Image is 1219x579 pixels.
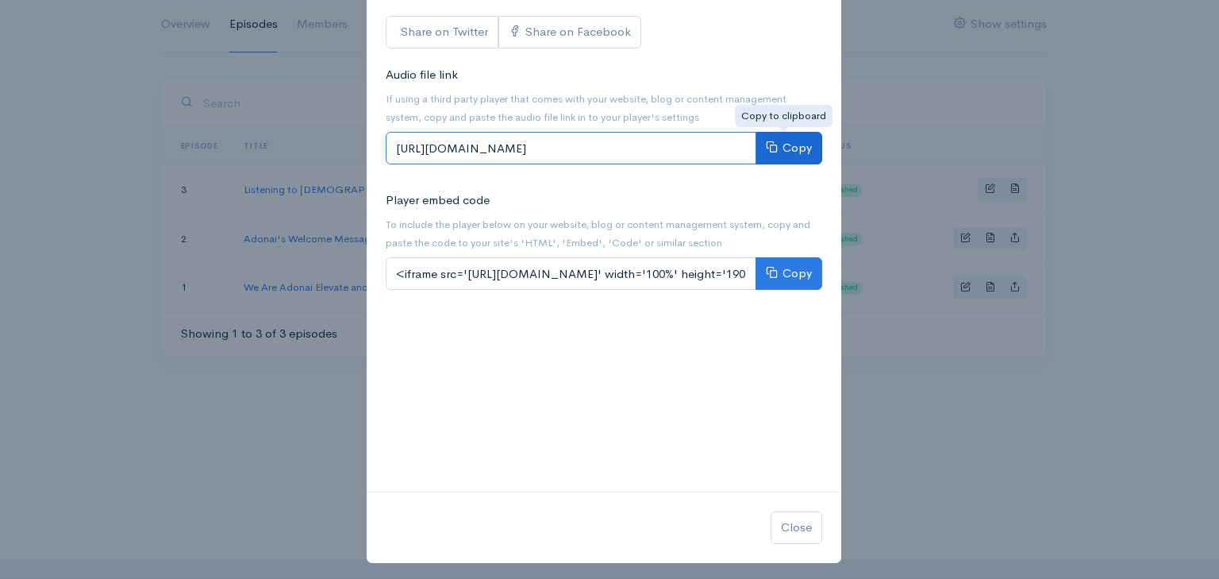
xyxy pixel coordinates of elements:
[386,191,490,210] label: Player embed code
[756,132,822,164] button: Copy
[386,218,810,249] small: To include the player below on your website, blog or content management system, copy and paste th...
[386,132,756,164] input: [URL][DOMAIN_NAME]
[386,92,786,124] small: If using a third party player that comes with your website, blog or content management system, co...
[386,66,458,84] label: Audio file link
[756,257,822,290] button: Copy
[386,16,498,48] a: Share on Twitter
[498,16,641,48] a: Share on Facebook
[386,16,641,48] div: Social sharing links
[735,105,833,127] div: Copy to clipboard
[771,511,822,544] button: Close
[386,257,756,290] input: <iframe src='[URL][DOMAIN_NAME]' width='100%' height='190' frameborder='0' scrolling='no' seamles...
